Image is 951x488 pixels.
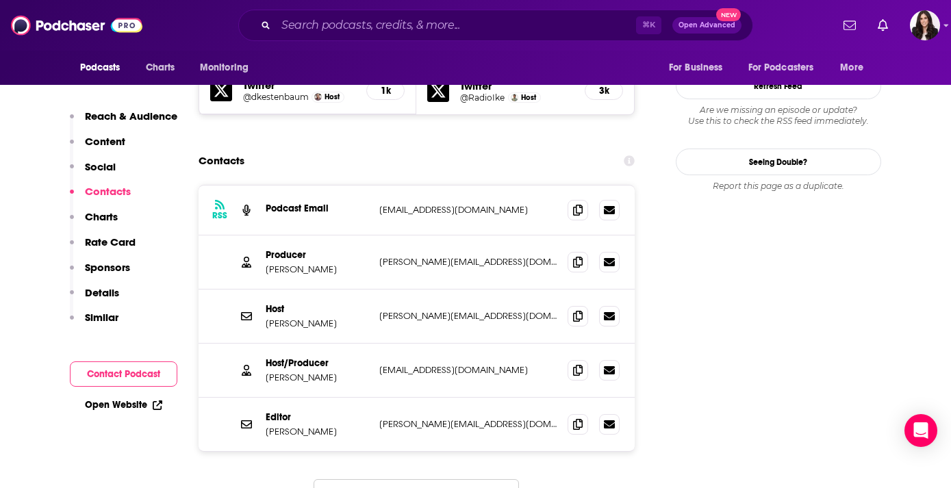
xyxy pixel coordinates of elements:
img: Ike Sriskandarajah [511,94,518,101]
p: Producer [266,249,368,261]
button: Show profile menu [910,10,940,40]
img: Podchaser - Follow, Share and Rate Podcasts [11,12,142,38]
a: Show notifications dropdown [838,14,861,37]
p: Editor [266,411,368,423]
button: Rate Card [70,235,136,261]
div: Open Intercom Messenger [904,414,937,447]
h3: RSS [212,210,227,221]
button: open menu [830,55,880,81]
img: User Profile [910,10,940,40]
p: Reach & Audience [85,110,177,123]
h5: Twitter [243,79,356,92]
button: Social [70,160,116,185]
button: Contact Podcast [70,361,177,387]
p: Details [85,286,119,299]
p: Host [266,303,368,315]
button: open menu [190,55,266,81]
p: Podcast Email [266,203,368,214]
h2: Contacts [199,148,244,174]
a: @dkestenbaum [243,92,309,102]
a: Show notifications dropdown [872,14,893,37]
p: Social [85,160,116,173]
span: Charts [146,58,175,77]
button: Reach & Audience [70,110,177,135]
a: Open Website [85,399,162,411]
a: Seeing Double? [676,149,881,175]
span: Logged in as RebeccaShapiro [910,10,940,40]
h5: 3k [596,85,611,97]
a: Charts [137,55,183,81]
p: Rate Card [85,235,136,248]
button: Contacts [70,185,131,210]
button: open menu [739,55,834,81]
p: [PERSON_NAME] [266,264,368,275]
div: Report this page as a duplicate. [676,181,881,192]
img: David Kestenbaum [314,93,322,101]
button: Open AdvancedNew [672,17,741,34]
button: open menu [71,55,138,81]
button: Details [70,286,119,311]
button: Charts [70,210,118,235]
div: Are we missing an episode or update? Use this to check the RSS feed immediately. [676,105,881,127]
button: Refresh Feed [676,73,881,99]
h5: Twitter [460,79,574,92]
p: [PERSON_NAME][EMAIL_ADDRESS][DOMAIN_NAME] [379,256,557,268]
button: Content [70,135,125,160]
button: open menu [659,55,740,81]
span: More [840,58,863,77]
p: Host/Producer [266,357,368,369]
p: [PERSON_NAME] [266,318,368,329]
span: ⌘ K [636,16,661,34]
span: Monitoring [200,58,249,77]
p: Charts [85,210,118,223]
p: Sponsors [85,261,130,274]
h5: 1k [378,85,393,97]
input: Search podcasts, credits, & more... [276,14,636,36]
span: New [716,8,741,21]
div: Search podcasts, credits, & more... [238,10,753,41]
span: For Business [669,58,723,77]
button: Sponsors [70,261,130,286]
a: @RadioIke [460,92,505,103]
span: Host [325,92,340,101]
p: [PERSON_NAME] [266,372,368,383]
p: Content [85,135,125,148]
span: Host [521,93,536,102]
p: [PERSON_NAME] [266,426,368,437]
span: Podcasts [80,58,121,77]
p: Similar [85,311,118,324]
p: [PERSON_NAME][EMAIL_ADDRESS][DOMAIN_NAME] [379,418,557,430]
span: For Podcasters [748,58,814,77]
p: [EMAIL_ADDRESS][DOMAIN_NAME] [379,204,557,216]
p: [EMAIL_ADDRESS][DOMAIN_NAME] [379,364,557,376]
p: Contacts [85,185,131,198]
span: Open Advanced [679,22,735,29]
button: Similar [70,311,118,336]
p: [PERSON_NAME][EMAIL_ADDRESS][DOMAIN_NAME] [379,310,557,322]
